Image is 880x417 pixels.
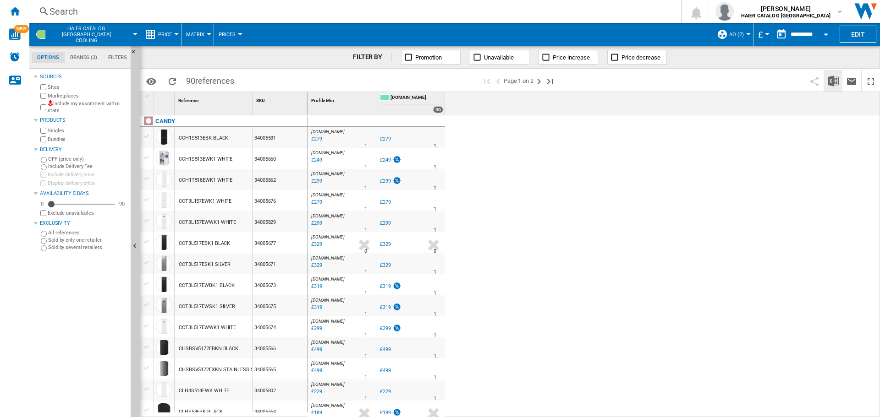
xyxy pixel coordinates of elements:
button: First page [482,70,493,92]
span: [DOMAIN_NAME] [311,192,345,197]
button: £ [758,23,767,46]
div: CCT3L517ESK1 SILVER [179,254,231,275]
div: Delivery Time : 1 day [434,331,436,340]
div: Delivery Time : 1 day [364,331,367,340]
span: HAIER CATALOG UK:Cooling [50,26,122,43]
div: CCT3L517EWWK1 WHITE [179,317,236,338]
span: AO (2) [729,32,744,38]
div: Delivery Time : 1 day [364,205,367,214]
span: Page 1 on 2 [504,70,533,92]
div: 0 [38,200,46,207]
div: £329 [380,262,391,268]
img: promotionV3.png [392,282,401,290]
div: Last updated : Friday, 22 August 2025 10:17 [310,240,322,249]
span: [DOMAIN_NAME] [311,234,345,239]
span: [DOMAIN_NAME] [311,150,345,155]
label: Sold by several retailers [48,244,127,251]
input: Include my assortment within stats [40,102,46,113]
div: Sort None [176,92,252,106]
div: Delivery Time : 0 day [434,247,436,256]
div: £279 [380,136,391,142]
input: OFF (price only) [41,157,47,163]
label: Include delivery price [48,171,127,178]
div: £279 [379,198,391,207]
button: Download in Excel [824,70,842,92]
input: Display delivery price [40,180,46,186]
span: [DOMAIN_NAME] [311,361,345,366]
div: £319 [380,304,391,310]
label: Include my assortment within stats [48,100,127,114]
button: Maximize [862,70,880,92]
div: Delivery Time : 1 day [434,205,436,214]
img: profile.jpg [715,2,734,21]
div: Delivery Time : 1 day [434,310,436,319]
button: Options [142,73,160,89]
div: Availability 5 Days [40,190,127,197]
div: £229 [379,387,391,396]
input: Include delivery price [40,172,46,178]
div: £319 [379,282,401,291]
div: FILTER BY [353,53,392,62]
div: Last updated : Friday, 22 August 2025 10:16 [310,219,322,228]
div: Matrix [186,23,209,46]
span: [DOMAIN_NAME] [311,276,345,282]
button: Promotion [401,50,461,65]
div: HAIER CATALOG [GEOGRAPHIC_DATA]Cooling [34,23,135,46]
div: Last updated : Friday, 22 August 2025 10:14 [310,387,322,396]
input: Singles [40,128,46,134]
span: [DOMAIN_NAME] [311,340,345,345]
span: 90 [181,70,239,89]
span: [DOMAIN_NAME] [311,129,345,134]
div: Products [40,117,127,124]
div: 34005677 [253,232,307,253]
img: promotionV3.png [392,324,401,332]
div: £329 [379,261,391,270]
img: wise-card.svg [9,28,21,40]
div: 34005531 [253,127,307,148]
span: [DOMAIN_NAME] [390,94,443,102]
img: promotionV3.png [392,408,401,416]
div: £279 [380,199,391,205]
span: [DOMAIN_NAME] [311,255,345,260]
input: Sites [40,84,46,90]
span: Profile Min [311,98,334,103]
div: 34005565 [253,358,307,379]
span: Reference [178,98,198,103]
div: £229 [380,389,391,395]
button: AO (2) [729,23,748,46]
span: [DOMAIN_NAME] [311,403,345,408]
span: Price [158,32,172,38]
div: Last updated : Friday, 22 August 2025 10:24 [310,345,322,354]
span: Promotion [415,54,442,61]
div: Last updated : Friday, 22 August 2025 12:20 [310,156,322,165]
div: CCH1S513EBK BLACK [179,128,228,149]
div: 34005566 [253,337,307,358]
div: CCT3L157EWWK1 WHITE [179,212,236,233]
span: SKU [256,98,265,103]
div: Delivery Time : 1 day [364,373,367,382]
div: £499 [379,345,391,354]
div: Delivery Time : 1 day [364,184,367,193]
span: Prices [219,32,236,38]
b: HAIER CATALOG [GEOGRAPHIC_DATA] [741,13,830,19]
div: 34005802 [253,379,307,401]
label: Bundles [48,136,127,143]
span: £ [758,30,763,39]
md-slider: Availability [48,200,115,209]
img: excel-24x24.png [828,76,839,87]
button: Next page [533,70,544,92]
span: [DOMAIN_NAME] [311,213,345,218]
button: Send this report by email [842,70,861,92]
div: 34005676 [253,190,307,211]
span: [DOMAIN_NAME] [311,319,345,324]
div: Price [145,23,176,46]
div: [DOMAIN_NAME] 90 offers sold by AO.COM [378,92,445,115]
button: Open calendar [818,25,834,41]
md-tab-item: Options [32,52,65,63]
button: Price [158,23,176,46]
div: Last updated : Friday, 22 August 2025 10:24 [310,177,322,186]
label: Marketplaces [48,92,127,99]
div: £299 [380,220,391,226]
md-menu: Currency [753,23,772,46]
div: £299 [379,324,401,333]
